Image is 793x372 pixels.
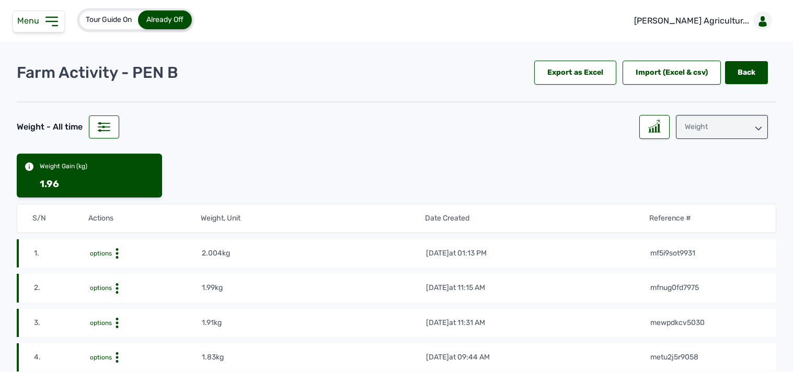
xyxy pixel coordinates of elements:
[40,162,87,170] div: Weight Gain (kg)
[449,353,490,362] span: at 09:44 AM
[17,16,43,26] span: Menu
[90,319,112,327] span: options
[17,121,83,133] div: Weight - All time
[649,213,761,224] th: Reference #
[86,15,132,24] span: Tour Guide On
[534,61,616,85] div: Export as Excel
[33,352,89,363] td: 4.
[17,63,178,82] p: Farm Activity - PEN B
[200,213,424,224] th: Weight, Unit
[449,283,485,292] span: at 11:15 AM
[90,250,112,257] span: options
[426,248,487,259] div: [DATE]
[623,61,721,85] div: Import (Excel & csv)
[201,248,426,259] td: 2.004kg
[634,15,749,27] p: [PERSON_NAME] Agricultur...
[201,282,426,294] td: 1.99kg
[90,284,112,292] span: options
[650,352,762,363] td: metu2j5r9058
[90,354,112,361] span: options
[650,248,762,259] td: mf5i9sot9931
[201,317,426,329] td: 1.91kg
[40,177,59,191] div: 1.96
[33,248,89,259] td: 1.
[676,115,768,139] div: Weight
[424,213,649,224] th: Date Created
[33,317,89,329] td: 3.
[426,318,485,328] div: [DATE]
[426,352,490,363] div: [DATE]
[650,317,762,329] td: mewpdkcv5030
[449,318,485,327] span: at 11:31 AM
[33,282,89,294] td: 2.
[201,352,426,363] td: 1.83kg
[626,6,776,36] a: [PERSON_NAME] Agricultur...
[88,213,200,224] th: Actions
[650,282,762,294] td: mfnug0fd7975
[32,213,88,224] th: S/N
[146,15,183,24] span: Already Off
[449,249,487,258] span: at 01:13 PM
[725,61,768,84] a: Back
[426,283,485,293] div: [DATE]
